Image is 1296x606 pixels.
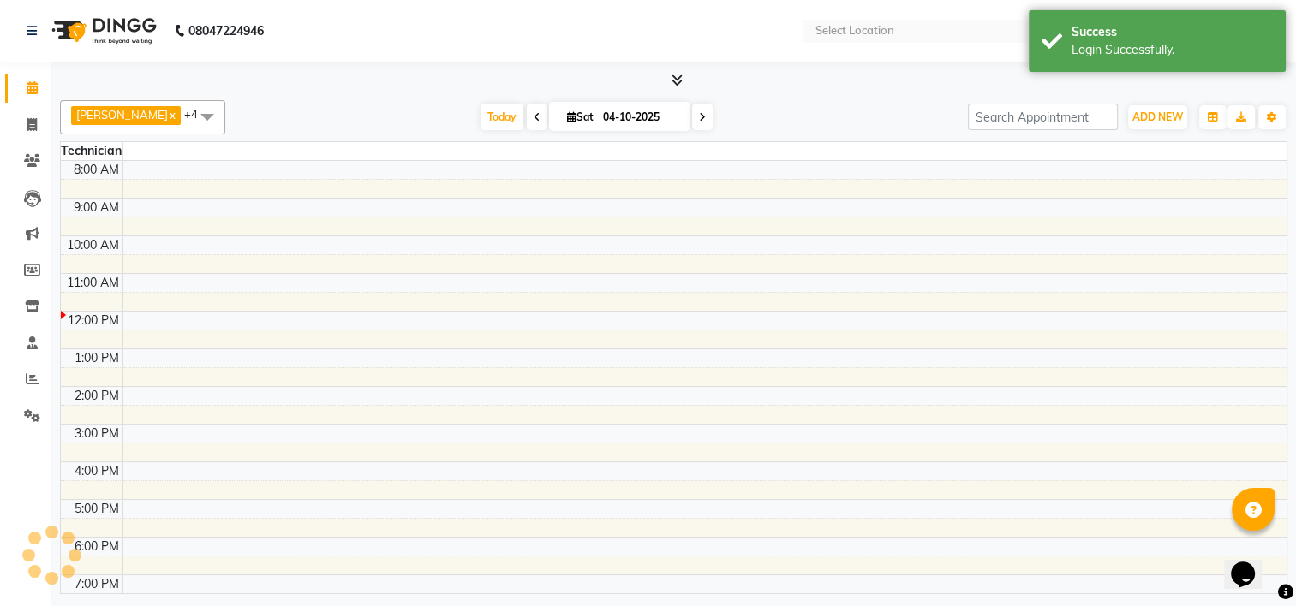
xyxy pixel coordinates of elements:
[63,274,122,292] div: 11:00 AM
[64,312,122,330] div: 12:00 PM
[71,575,122,593] div: 7:00 PM
[598,104,684,130] input: 2025-10-04
[71,387,122,405] div: 2:00 PM
[1132,110,1183,123] span: ADD NEW
[1224,538,1279,589] iframe: chat widget
[71,462,122,480] div: 4:00 PM
[76,108,168,122] span: [PERSON_NAME]
[70,199,122,217] div: 9:00 AM
[968,104,1118,130] input: Search Appointment
[71,500,122,518] div: 5:00 PM
[61,142,122,160] div: Technician
[188,7,264,55] b: 08047224946
[71,349,122,367] div: 1:00 PM
[70,161,122,179] div: 8:00 AM
[71,538,122,555] div: 6:00 PM
[71,425,122,443] div: 3:00 PM
[815,22,893,39] div: Select Location
[1128,105,1187,129] button: ADD NEW
[563,110,598,123] span: Sat
[168,108,176,122] a: x
[44,7,161,55] img: logo
[481,104,523,130] span: Today
[63,236,122,254] div: 10:00 AM
[184,107,211,121] span: +4
[1072,23,1273,41] div: Success
[1072,41,1273,59] div: Login Successfully.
